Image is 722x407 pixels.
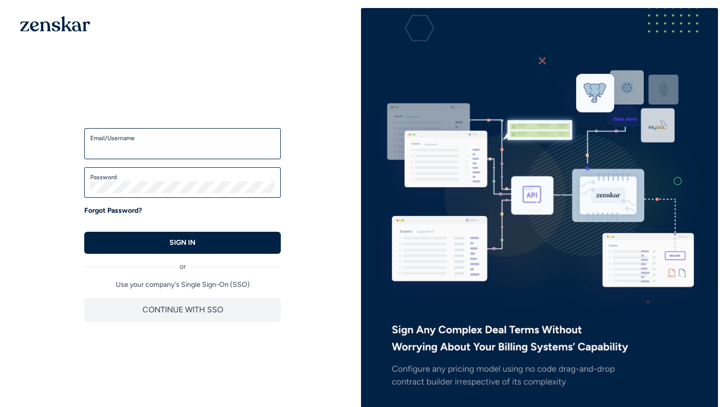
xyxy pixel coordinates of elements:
[84,232,281,254] button: SIGN IN
[20,16,90,32] img: 1OGAJ2xQqyY4LXKgY66KYq0eOWRCkrZdAb3gUhuVAqdWPZE9SRJmCz+oDMSn4zDLXe31Ii730ItAGKgCKgCCgCikA4Av8PJUP...
[84,254,281,272] div: or
[84,280,281,290] p: Use your company's Single Sign-On (SSO)
[84,206,142,216] a: Forgot Password?
[90,134,275,142] label: Email/Username
[90,173,275,181] label: Password
[169,238,196,248] p: SIGN IN
[84,298,281,322] button: CONTINUE WITH SSO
